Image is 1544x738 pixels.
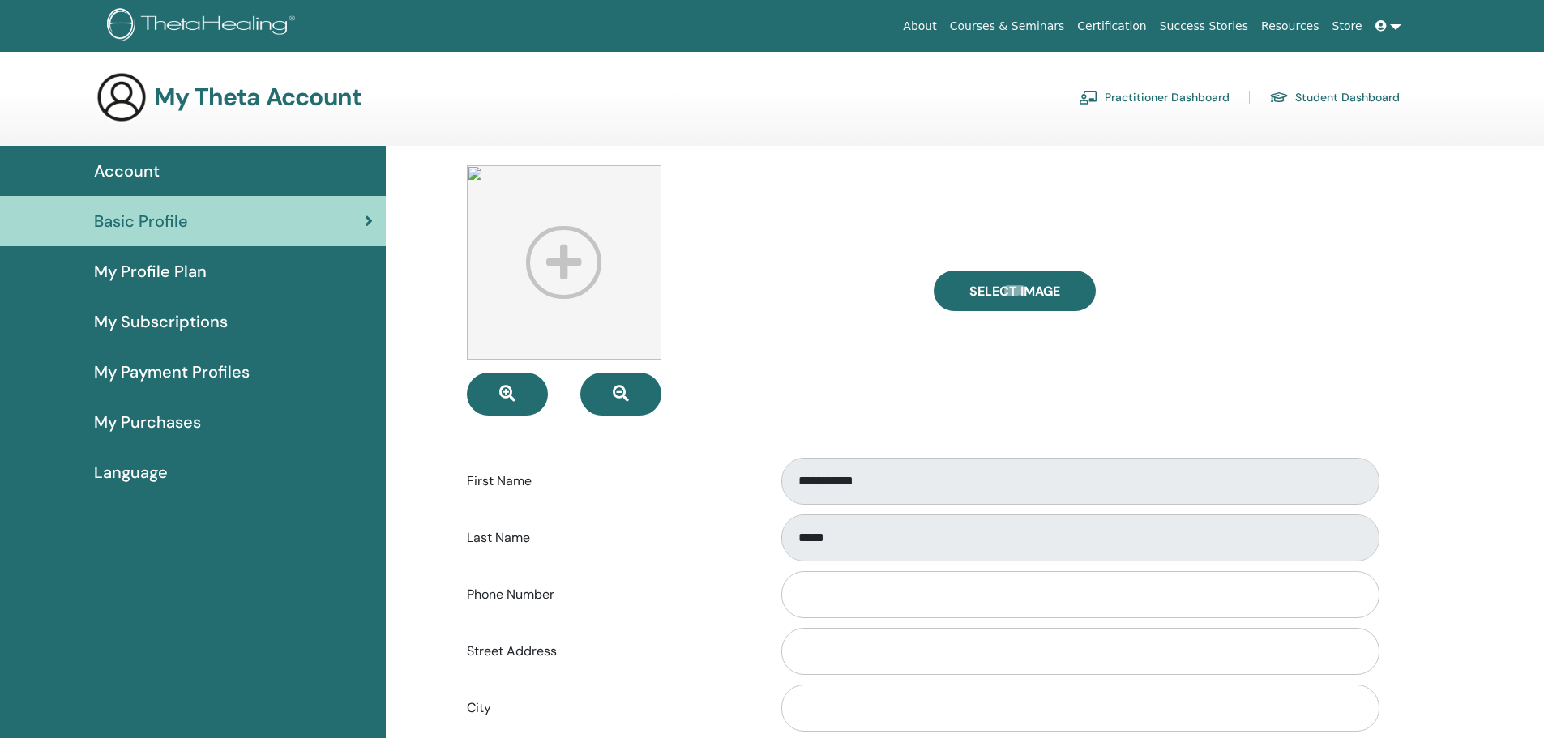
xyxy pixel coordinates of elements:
[94,159,160,183] span: Account
[94,360,250,384] span: My Payment Profiles
[94,259,207,284] span: My Profile Plan
[1153,11,1255,41] a: Success Stories
[467,165,661,360] img: profile
[94,309,228,334] span: My Subscriptions
[455,466,766,497] label: First Name
[96,71,148,123] img: generic-user-icon.jpg
[896,11,943,41] a: About
[94,410,201,434] span: My Purchases
[94,460,168,484] span: Language
[455,523,766,553] label: Last Name
[1079,84,1230,110] a: Practitioner Dashboard
[1269,91,1289,105] img: graduation-cap.svg
[107,8,301,45] img: logo.png
[1326,11,1369,41] a: Store
[969,283,1060,300] span: Select Image
[154,83,361,112] h3: My Theta Account
[455,636,766,667] label: Street Address
[94,209,188,233] span: Basic Profile
[1079,90,1098,105] img: chalkboard-teacher.svg
[943,11,1071,41] a: Courses & Seminars
[1269,84,1400,110] a: Student Dashboard
[1255,11,1326,41] a: Resources
[455,579,766,610] label: Phone Number
[1004,285,1025,296] input: Select Image
[1071,11,1153,41] a: Certification
[455,693,766,723] label: City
